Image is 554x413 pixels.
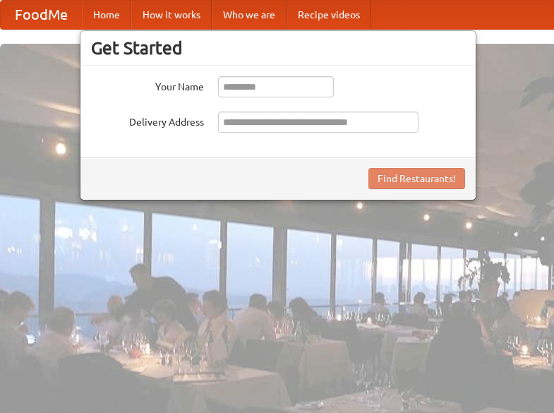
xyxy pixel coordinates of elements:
[91,112,204,129] label: Delivery Address
[82,1,131,29] a: Home
[131,1,212,29] a: How it works
[91,76,204,94] label: Your Name
[212,1,287,29] a: Who we are
[91,37,465,59] h3: Get Started
[287,1,371,29] a: Recipe videos
[368,168,465,189] button: Find Restaurants!
[1,1,82,29] a: FoodMe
